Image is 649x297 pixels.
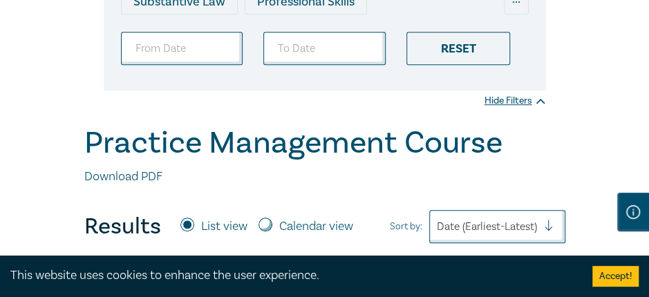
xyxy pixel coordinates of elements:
[84,125,502,161] h1: Practice Management Course
[279,218,353,236] label: Calendar view
[437,219,440,234] input: Sort by
[84,213,161,240] h4: Results
[10,267,572,285] div: This website uses cookies to enhance the user experience.
[592,266,639,287] button: Accept cookies
[201,218,247,236] label: List view
[121,32,243,65] input: From Date
[390,219,422,234] span: Sort by:
[485,94,546,108] div: Hide Filters
[84,168,162,186] a: Download PDF
[366,21,483,48] div: Onsite Programs
[84,253,565,271] div: Hide All Details
[121,21,359,48] div: Practice Management & Business Skills
[406,32,510,65] div: Reset
[263,32,386,65] input: To Date
[626,205,640,219] img: Information Icon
